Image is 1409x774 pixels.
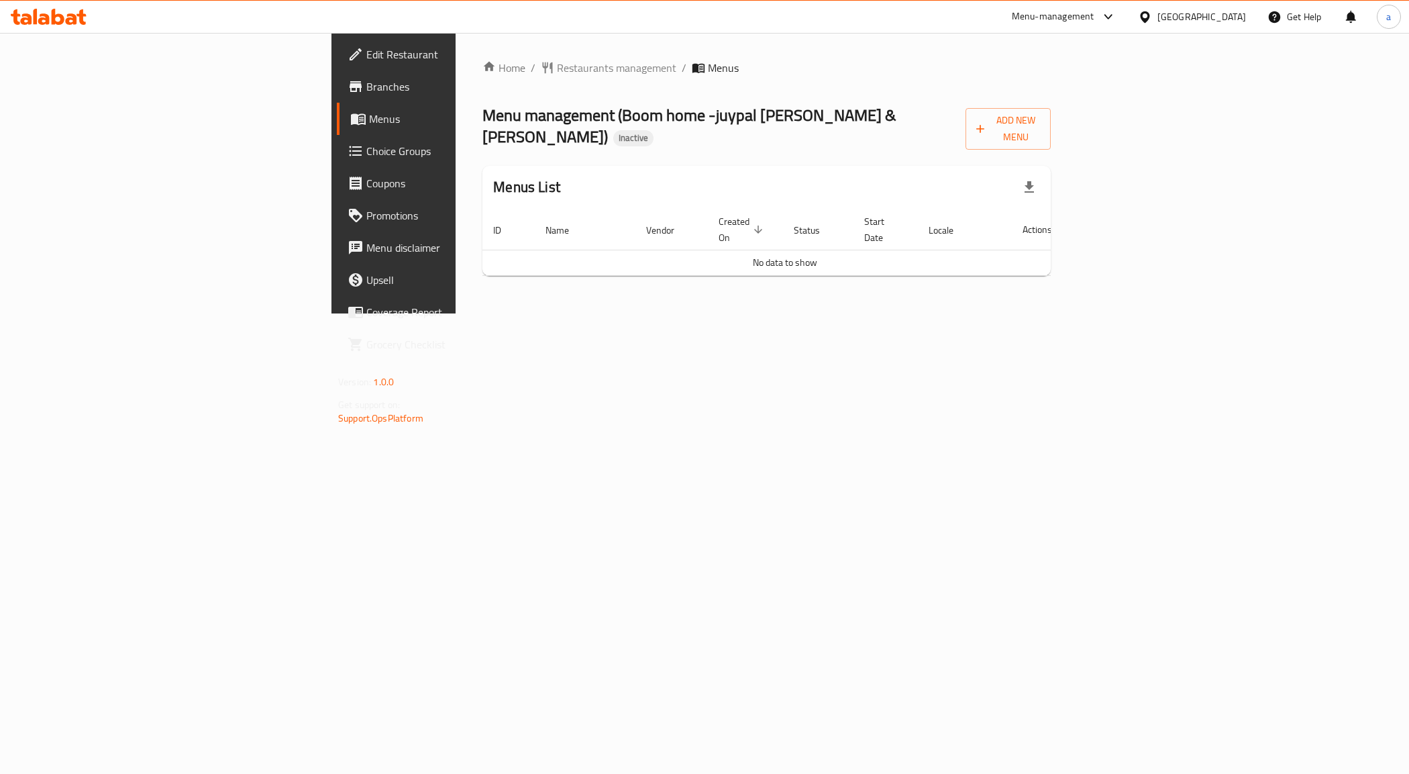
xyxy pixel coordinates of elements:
a: Coverage Report [337,296,567,328]
a: Choice Groups [337,135,567,167]
a: Promotions [337,199,567,232]
span: Grocery Checklist [366,336,556,352]
span: Upsell [366,272,556,288]
a: Coupons [337,167,567,199]
a: Menu disclaimer [337,232,567,264]
button: Add New Menu [966,108,1051,150]
span: Choice Groups [366,143,556,159]
span: 1.0.0 [373,373,394,391]
li: / [682,60,686,76]
a: Upsell [337,264,567,296]
span: Promotions [366,207,556,224]
table: enhanced table [482,209,1088,276]
a: Menus [337,103,567,135]
span: Menus [369,111,556,127]
span: Name [545,222,586,238]
span: Get support on: [338,396,400,414]
span: Locale [929,222,971,238]
div: Export file [1013,171,1045,203]
a: Restaurants management [541,60,676,76]
h2: Menus List [493,177,560,197]
span: Edit Restaurant [366,46,556,62]
span: Inactive [613,132,654,144]
div: [GEOGRAPHIC_DATA] [1157,9,1246,24]
span: Menu management ( Boom home -juypal [PERSON_NAME] & [PERSON_NAME] ) [482,100,896,152]
span: ID [493,222,519,238]
span: Menu disclaimer [366,240,556,256]
span: Restaurants management [557,60,676,76]
nav: breadcrumb [482,60,1051,76]
a: Grocery Checklist [337,328,567,360]
th: Actions [987,209,1088,250]
span: Vendor [646,222,692,238]
span: a [1386,9,1391,24]
a: Support.OpsPlatform [338,409,423,427]
span: No data to show [753,254,817,271]
span: Start Date [864,213,902,246]
span: Created On [719,213,767,246]
span: Status [794,222,837,238]
span: Branches [366,79,556,95]
a: Edit Restaurant [337,38,567,70]
span: Coupons [366,175,556,191]
div: Inactive [613,130,654,146]
span: Add New Menu [976,112,1040,146]
div: Menu-management [1012,9,1094,25]
span: Version: [338,373,371,391]
a: Branches [337,70,567,103]
span: Coverage Report [366,304,556,320]
span: Menus [708,60,739,76]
